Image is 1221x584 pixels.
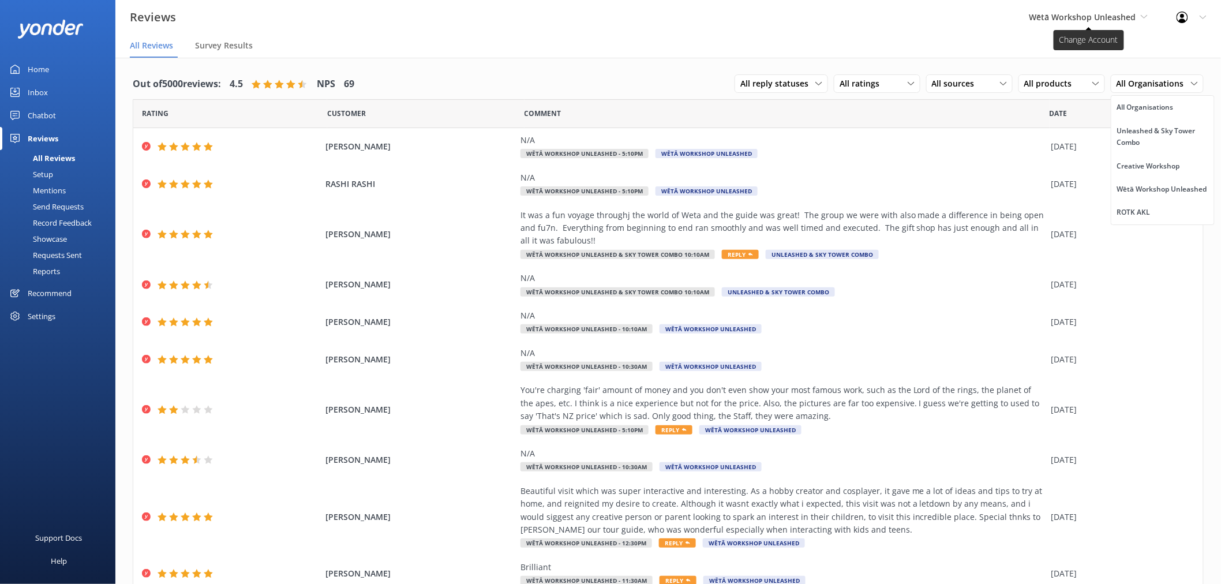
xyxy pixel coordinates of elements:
[520,347,1046,360] div: N/A
[325,140,515,153] span: [PERSON_NAME]
[7,231,115,247] a: Showcase
[1117,207,1151,218] div: ROTK AKL
[325,403,515,416] span: [PERSON_NAME]
[1051,140,1189,153] div: [DATE]
[1117,77,1191,90] span: All Organisations
[1051,228,1189,241] div: [DATE]
[7,182,66,199] div: Mentions
[325,353,515,366] span: [PERSON_NAME]
[327,108,366,119] span: Date
[7,166,53,182] div: Setup
[520,149,649,158] span: Wētā Workshop Unleashed - 5:10pm
[520,250,715,259] span: Wētā Workshop Unleashed & Sky Tower COMBO 10:10am
[932,77,982,90] span: All sources
[7,263,60,279] div: Reports
[51,549,67,572] div: Help
[28,58,49,81] div: Home
[195,40,253,51] span: Survey Results
[28,282,72,305] div: Recommend
[7,199,115,215] a: Send Requests
[325,511,515,523] span: [PERSON_NAME]
[1051,454,1189,466] div: [DATE]
[325,316,515,328] span: [PERSON_NAME]
[1117,160,1180,172] div: Creative Workshop
[656,425,692,435] span: Reply
[28,81,48,104] div: Inbox
[325,278,515,291] span: [PERSON_NAME]
[699,425,801,435] span: Wētā Workshop Unleashed
[520,324,653,334] span: Wētā Workshop Unleashed - 10:10am
[520,171,1046,184] div: N/A
[28,104,56,127] div: Chatbot
[1117,125,1208,149] div: Unleashed & Sky Tower Combo
[722,250,759,259] span: Reply
[1051,316,1189,328] div: [DATE]
[722,287,835,297] span: Unleashed & Sky Tower Combo
[520,561,1046,574] div: Brilliant
[1051,567,1189,580] div: [DATE]
[525,108,561,119] span: Question
[703,538,805,548] span: Wētā Workshop Unleashed
[520,425,649,435] span: Wētā Workshop Unleashed - 5:10pm
[660,362,762,371] span: Wētā Workshop Unleashed
[520,538,652,548] span: Wētā Workshop Unleashed - 12:30pm
[28,305,55,328] div: Settings
[317,77,335,92] h4: NPS
[142,108,168,119] span: Date
[7,215,92,231] div: Record Feedback
[520,186,649,196] span: Wētā Workshop Unleashed - 5:10pm
[36,526,83,549] div: Support Docs
[520,362,653,371] span: Wētā Workshop Unleashed - 10:30am
[1117,102,1174,113] div: All Organisations
[1029,12,1136,23] span: Wētā Workshop Unleashed
[659,538,696,548] span: Reply
[7,231,67,247] div: Showcase
[520,309,1046,322] div: N/A
[520,462,653,471] span: Wētā Workshop Unleashed - 10:30am
[130,40,173,51] span: All Reviews
[7,182,115,199] a: Mentions
[740,77,815,90] span: All reply statuses
[7,150,75,166] div: All Reviews
[230,77,243,92] h4: 4.5
[133,77,221,92] h4: Out of 5000 reviews:
[7,199,84,215] div: Send Requests
[520,134,1046,147] div: N/A
[766,250,879,259] span: Unleashed & Sky Tower Combo
[1024,77,1079,90] span: All products
[1051,353,1189,366] div: [DATE]
[1051,278,1189,291] div: [DATE]
[520,287,715,297] span: Wētā Workshop Unleashed & Sky Tower COMBO 10:10am
[7,247,115,263] a: Requests Sent
[1051,511,1189,523] div: [DATE]
[520,485,1046,537] div: Beautiful visit which was super interactive and interesting. As a hobby creator and cosplayer, it...
[1050,108,1068,119] span: Date
[656,149,758,158] span: Wētā Workshop Unleashed
[520,384,1046,422] div: You're charging 'fair' amount of money and you don't even show your most famous work, such as the...
[7,166,115,182] a: Setup
[656,186,758,196] span: Wētā Workshop Unleashed
[1117,184,1207,195] div: Wētā Workshop Unleashed
[325,567,515,580] span: [PERSON_NAME]
[520,447,1046,460] div: N/A
[660,324,762,334] span: Wētā Workshop Unleashed
[325,178,515,190] span: RASHI RASHI
[7,215,115,231] a: Record Feedback
[28,127,58,150] div: Reviews
[17,20,84,39] img: yonder-white-logo.png
[1051,403,1189,416] div: [DATE]
[1051,178,1189,190] div: [DATE]
[130,8,176,27] h3: Reviews
[7,150,115,166] a: All Reviews
[660,462,762,471] span: Wētā Workshop Unleashed
[325,228,515,241] span: [PERSON_NAME]
[840,77,886,90] span: All ratings
[520,272,1046,284] div: N/A
[344,77,354,92] h4: 69
[325,454,515,466] span: [PERSON_NAME]
[7,263,115,279] a: Reports
[7,247,82,263] div: Requests Sent
[520,209,1046,248] div: It was a fun voyage throughj the world of Weta and the guide was great! The group we were with al...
